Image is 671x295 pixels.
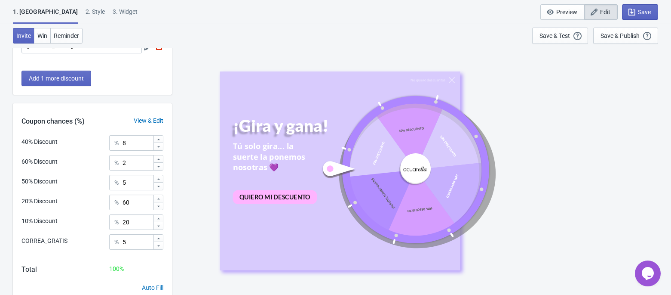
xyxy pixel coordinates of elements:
[54,32,79,39] span: Reminder
[600,9,610,16] span: Edit
[21,236,67,245] div: CORREA_GRATIS
[584,4,618,20] button: Edit
[556,9,577,16] span: Preview
[114,138,119,148] div: %
[13,7,78,24] div: 1. [GEOGRAPHIC_DATA]
[109,265,124,272] span: 100 %
[233,116,334,136] div: ¡Gira y gana!
[122,135,153,151] input: Chance
[29,75,84,82] span: Add 1 more discount
[114,237,119,247] div: %
[539,32,570,39] div: Save & Test
[21,177,58,186] div: 50% Discount
[16,32,31,39] span: Invite
[122,234,153,250] input: Chance
[50,28,83,43] button: Reminder
[239,193,310,202] div: QUIERO MI DESCUENTO
[125,116,172,125] div: View & Edit
[13,116,93,127] div: Coupon chances (%)
[113,7,138,22] div: 3. Widget
[532,28,588,44] button: Save & Test
[142,283,163,292] div: Auto Fill
[34,28,51,43] button: Win
[622,4,658,20] button: Save
[635,261,662,286] iframe: chat widget
[114,158,119,168] div: %
[233,141,316,173] div: Tú solo gira... la suerte la ponemos nosotras 💜
[13,28,34,43] button: Invite
[122,155,153,171] input: Chance
[601,32,640,39] div: Save & Publish
[86,7,105,22] div: 2 . Style
[21,137,58,146] div: 40% Discount
[114,177,119,188] div: %
[122,195,153,210] input: Chance
[122,175,153,190] input: Chance
[37,32,47,39] span: Win
[21,71,91,86] button: Add 1 more discount
[114,197,119,208] div: %
[122,214,153,230] input: Chance
[21,264,37,275] div: Total
[540,4,585,20] button: Preview
[21,217,58,226] div: 10% Discount
[411,78,445,82] div: No quiero descuentos
[638,9,651,16] span: Save
[114,217,119,227] div: %
[21,197,58,206] div: 20% Discount
[21,157,58,166] div: 60% Discount
[593,28,658,44] button: Save & Publish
